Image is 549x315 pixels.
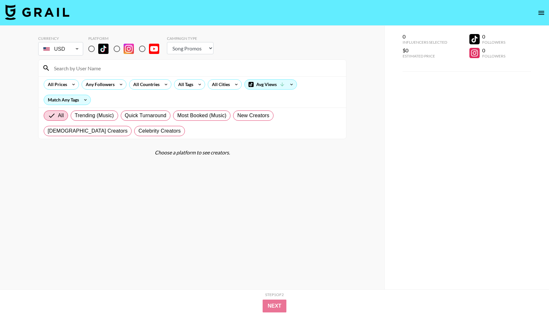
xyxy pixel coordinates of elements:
[138,127,181,135] span: Celebrity Creators
[48,127,128,135] span: [DEMOGRAPHIC_DATA] Creators
[177,112,226,119] span: Most Booked (Music)
[167,36,213,41] div: Campaign Type
[237,112,269,119] span: New Creators
[38,36,83,41] div: Currency
[403,54,447,58] div: Estimated Price
[39,43,82,55] div: USD
[265,292,284,297] div: Step 1 of 2
[129,80,161,89] div: All Countries
[75,112,114,119] span: Trending (Music)
[5,4,69,20] img: Grail Talent
[50,63,342,73] input: Search by User Name
[38,149,346,156] div: Choose a platform to see creators.
[125,112,167,119] span: Quick Turnaround
[535,6,548,19] button: open drawer
[482,33,505,40] div: 0
[403,40,447,45] div: Influencers Selected
[124,44,134,54] img: Instagram
[88,36,164,41] div: Platform
[149,44,159,54] img: YouTube
[82,80,116,89] div: Any Followers
[482,40,505,45] div: Followers
[174,80,195,89] div: All Tags
[482,54,505,58] div: Followers
[98,44,109,54] img: TikTok
[44,80,68,89] div: All Prices
[263,300,287,312] button: Next
[208,80,231,89] div: All Cities
[245,80,297,89] div: Avg Views
[58,112,64,119] span: All
[482,47,505,54] div: 0
[44,95,91,105] div: Match Any Tags
[517,283,541,307] iframe: Drift Widget Chat Controller
[403,47,447,54] div: $0
[403,33,447,40] div: 0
